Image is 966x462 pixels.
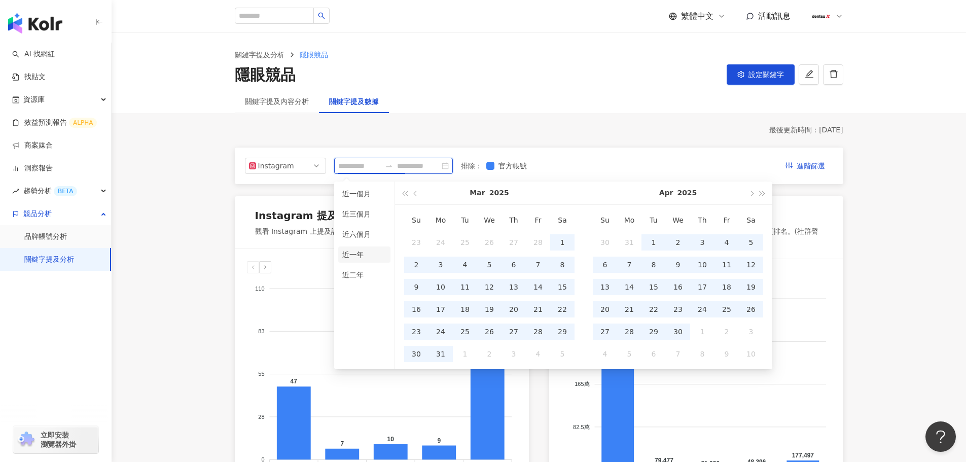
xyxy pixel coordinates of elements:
[506,257,522,273] div: 6
[714,298,739,321] td: 2025-04-25
[714,209,739,231] th: Fr
[743,234,759,251] div: 5
[666,298,690,321] td: 2025-04-23
[502,298,526,321] td: 2025-03-20
[23,88,45,111] span: 資源庫
[714,254,739,276] td: 2025-04-11
[690,276,714,298] td: 2025-04-17
[743,346,759,362] div: 10
[714,231,739,254] td: 2025-04-04
[666,254,690,276] td: 2025-04-09
[526,343,550,365] td: 2025-04-04
[554,324,570,340] div: 29
[54,186,77,196] div: BETA
[690,209,714,231] th: Th
[453,231,477,254] td: 2025-02-25
[502,209,526,231] th: Th
[646,257,662,273] div: 8
[235,125,843,135] div: 最後更新時間 ： [DATE]
[641,231,666,254] td: 2025-04-01
[617,254,641,276] td: 2025-04-07
[233,49,287,60] a: 關鍵字提及分析
[258,158,291,173] div: Instagram
[470,182,485,204] button: Mar
[457,279,473,295] div: 11
[24,255,74,265] a: 關鍵字提及分析
[554,279,570,295] div: 15
[617,343,641,365] td: 2025-05-05
[694,279,710,295] div: 17
[8,13,62,33] img: logo
[550,298,575,321] td: 2025-03-22
[646,324,662,340] div: 29
[621,257,637,273] div: 7
[453,343,477,365] td: 2025-04-01
[593,343,617,365] td: 2025-05-04
[646,279,662,295] div: 15
[727,64,795,85] button: 設定關鍵字
[433,279,449,295] div: 10
[385,162,393,170] span: to
[694,301,710,317] div: 24
[506,279,522,295] div: 13
[428,298,453,321] td: 2025-03-17
[641,321,666,343] td: 2025-04-29
[593,298,617,321] td: 2025-04-20
[12,163,53,173] a: 洞察報告
[433,346,449,362] div: 31
[526,276,550,298] td: 2025-03-14
[550,321,575,343] td: 2025-03-29
[597,279,613,295] div: 13
[617,321,641,343] td: 2025-04-28
[925,421,956,452] iframe: Help Scout Beacon - Open
[743,257,759,273] div: 12
[408,234,424,251] div: 23
[530,301,546,317] div: 21
[502,231,526,254] td: 2025-02-27
[502,321,526,343] td: 2025-03-27
[666,276,690,298] td: 2025-04-16
[597,324,613,340] div: 27
[404,231,428,254] td: 2025-02-23
[338,246,390,263] li: 近一年
[666,209,690,231] th: We
[526,209,550,231] th: Fr
[690,231,714,254] td: 2025-04-03
[530,279,546,295] div: 14
[666,231,690,254] td: 2025-04-02
[428,209,453,231] th: Mo
[743,301,759,317] div: 26
[714,343,739,365] td: 2025-05-09
[593,254,617,276] td: 2025-04-06
[477,231,502,254] td: 2025-02-26
[258,414,264,420] tspan: 28
[719,346,735,362] div: 9
[12,118,97,128] a: 效益預測報告ALPHA
[530,234,546,251] div: 28
[404,321,428,343] td: 2025-03-23
[670,346,686,362] div: 7
[550,343,575,365] td: 2025-04-05
[255,208,388,223] div: Instagram 提及內容數比較
[338,226,390,242] li: 近六個月
[690,343,714,365] td: 2025-05-08
[502,343,526,365] td: 2025-04-03
[739,321,763,343] td: 2025-05-03
[404,298,428,321] td: 2025-03-16
[739,254,763,276] td: 2025-04-12
[719,279,735,295] div: 18
[714,276,739,298] td: 2025-04-18
[477,209,502,231] th: We
[506,234,522,251] div: 27
[670,257,686,273] div: 9
[666,321,690,343] td: 2025-04-30
[481,279,497,295] div: 12
[621,279,637,295] div: 14
[739,298,763,321] td: 2025-04-26
[597,301,613,317] div: 20
[338,267,390,283] li: 近二年
[694,257,710,273] div: 10
[255,286,264,292] tspan: 110
[530,257,546,273] div: 7
[690,298,714,321] td: 2025-04-24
